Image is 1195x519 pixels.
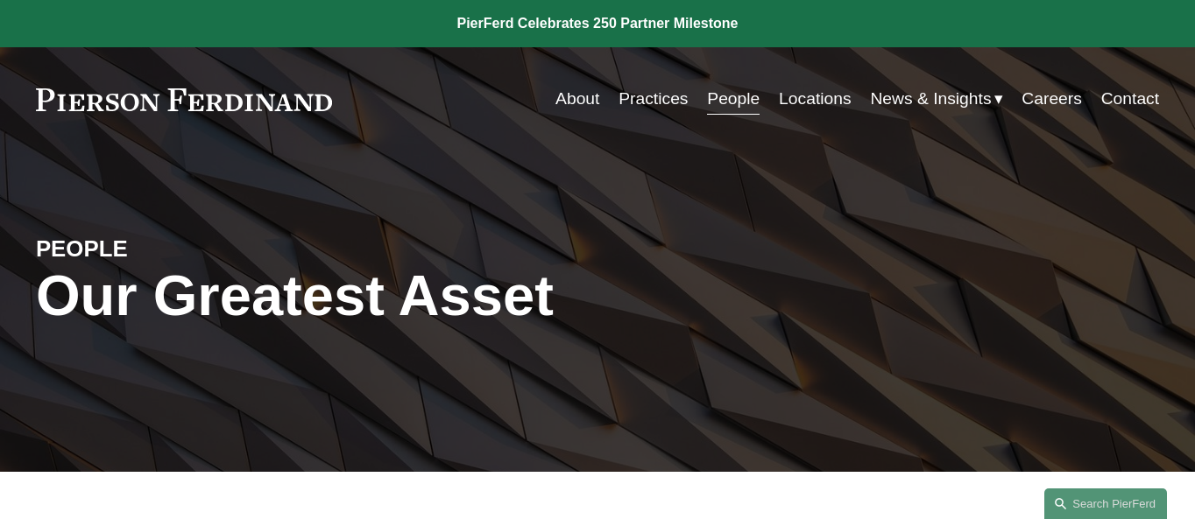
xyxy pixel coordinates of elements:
h4: PEOPLE [36,235,317,263]
a: Practices [619,82,688,116]
a: Locations [779,82,851,116]
a: folder dropdown [870,82,1002,116]
a: Careers [1022,82,1082,116]
h1: Our Greatest Asset [36,263,785,328]
span: News & Insights [870,84,991,115]
a: Contact [1101,82,1159,116]
a: People [707,82,760,116]
a: About [555,82,599,116]
a: Search this site [1044,488,1167,519]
